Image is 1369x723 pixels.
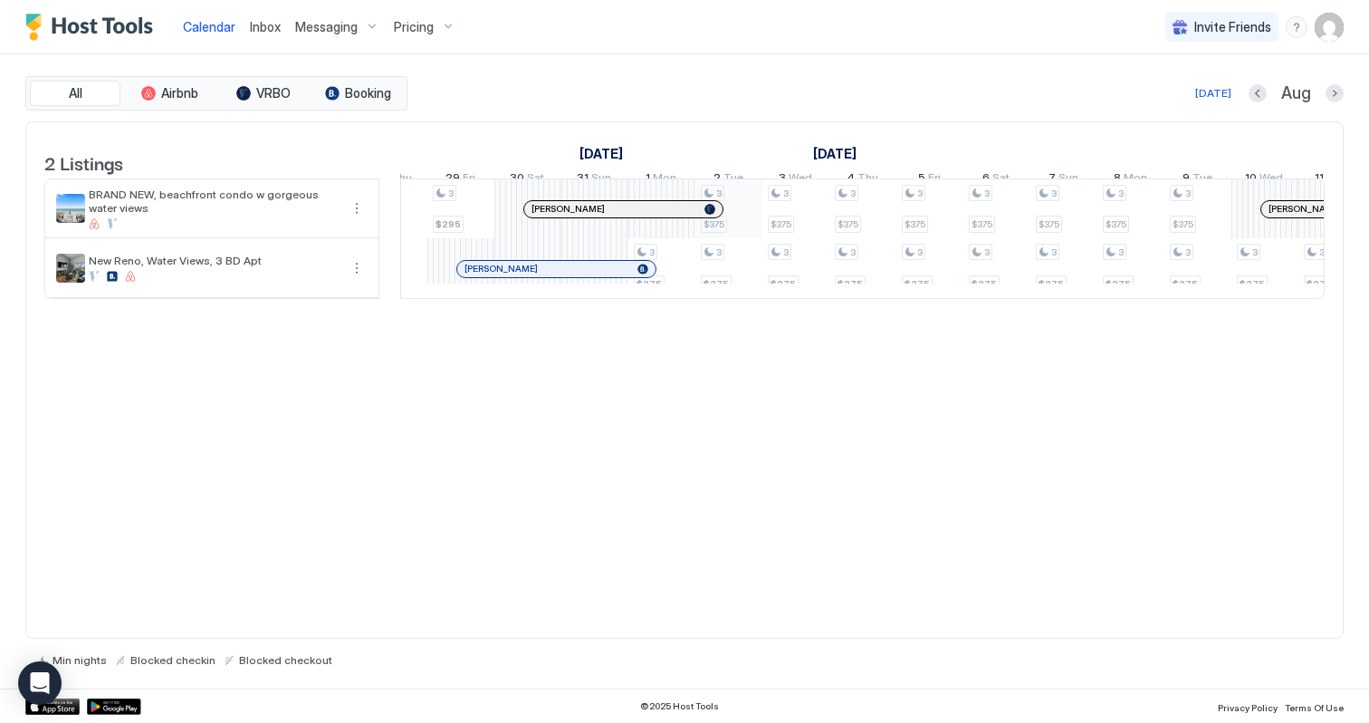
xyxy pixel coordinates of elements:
[1240,167,1288,193] a: September 10, 2025
[25,14,161,41] div: Host Tools Logo
[723,170,743,189] span: Tue
[982,170,990,189] span: 6
[984,246,990,258] span: 3
[527,170,544,189] span: Sat
[1315,13,1344,42] div: User profile
[1252,246,1258,258] span: 3
[972,218,992,230] span: $375
[1185,188,1191,199] span: 3
[591,170,611,189] span: Sun
[783,246,789,258] span: 3
[161,85,198,101] span: Airbnb
[1118,188,1124,199] span: 3
[1195,85,1231,101] div: [DATE]
[771,278,796,290] span: $275
[1114,170,1121,189] span: 8
[25,699,80,715] a: App Store
[239,653,332,667] span: Blocked checkout
[56,194,85,223] div: listing image
[1185,246,1191,258] span: 3
[30,81,120,106] button: All
[531,203,605,215] span: [PERSON_NAME]
[1259,170,1283,189] span: Wed
[44,149,123,176] span: 2 Listings
[1106,278,1131,290] span: $275
[124,81,215,106] button: Airbnb
[838,278,863,290] span: $275
[250,19,281,34] span: Inbox
[640,700,719,712] span: © 2025 Host Tools
[984,188,990,199] span: 3
[18,661,62,705] div: Open Intercom Messenger
[1048,170,1056,189] span: 7
[972,278,997,290] span: $275
[505,167,549,193] a: August 30, 2025
[709,167,748,193] a: September 2, 2025
[218,81,309,106] button: VRBO
[87,699,141,715] div: Google Play Store
[1039,218,1059,230] span: $375
[1051,188,1057,199] span: 3
[448,188,454,199] span: 3
[917,188,923,199] span: 3
[992,170,1010,189] span: Sat
[1051,246,1057,258] span: 3
[917,246,923,258] span: 3
[53,653,107,667] span: Min nights
[1326,84,1344,102] button: Next month
[716,188,722,199] span: 3
[774,167,817,193] a: September 3, 2025
[847,170,855,189] span: 4
[1240,278,1265,290] span: $275
[838,218,858,230] span: $375
[1039,278,1064,290] span: $275
[1182,170,1190,189] span: 9
[1286,16,1307,38] div: menu
[577,170,589,189] span: 31
[809,140,861,167] a: September 1, 2025
[346,257,368,279] button: More options
[653,170,676,189] span: Mon
[1268,203,1342,215] span: [PERSON_NAME]
[783,188,789,199] span: 3
[464,263,538,275] span: [PERSON_NAME]
[779,170,786,189] span: 3
[649,246,655,258] span: 3
[1173,218,1193,230] span: $375
[463,170,475,189] span: Fri
[346,257,368,279] div: menu
[312,81,403,106] button: Booking
[130,653,215,667] span: Blocked checkin
[1058,170,1078,189] span: Sun
[716,246,722,258] span: 3
[850,188,856,199] span: 3
[842,167,883,193] a: September 4, 2025
[771,218,791,230] span: $375
[89,254,339,267] span: New Reno, Water Views, 3 BD Apt
[704,278,729,290] span: $275
[1319,246,1325,258] span: 3
[1315,170,1324,189] span: 11
[510,170,524,189] span: 30
[1173,278,1198,290] span: $275
[56,254,85,283] div: listing image
[436,218,461,230] span: $295
[1178,167,1217,193] a: September 9, 2025
[1249,84,1267,102] button: Previous month
[704,218,724,230] span: $375
[346,198,368,219] div: menu
[441,167,480,193] a: August 29, 2025
[256,85,291,101] span: VRBO
[1218,702,1278,713] span: Privacy Policy
[394,19,434,35] span: Pricing
[575,140,627,167] a: August 3, 2025
[1194,19,1271,35] span: Invite Friends
[1044,167,1083,193] a: September 7, 2025
[641,167,681,193] a: September 1, 2025
[25,76,407,111] div: tab-group
[637,278,662,290] span: $275
[857,170,878,189] span: Thu
[1307,278,1332,290] span: $275
[1281,83,1311,104] span: Aug
[713,170,721,189] span: 2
